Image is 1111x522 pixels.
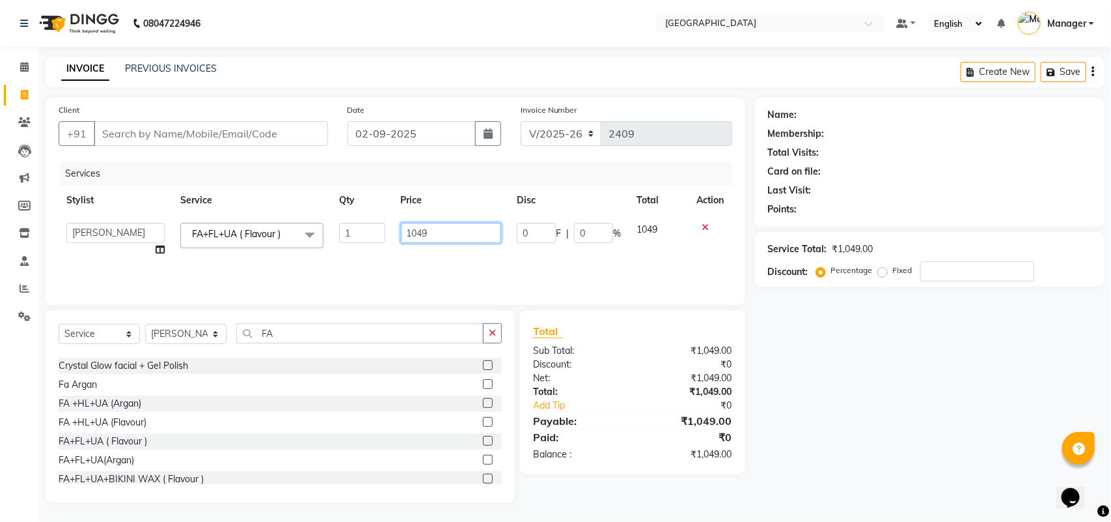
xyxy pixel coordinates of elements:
[59,359,188,373] div: Crystal Glow facial + Gel Polish
[768,146,819,160] div: Total Visits:
[533,325,563,338] span: Total
[523,399,651,413] a: Add Tip
[1056,470,1098,509] iframe: chat widget
[143,5,200,42] b: 08047224946
[629,186,689,215] th: Total
[523,371,633,385] div: Net:
[768,184,812,197] div: Last Visit:
[393,186,510,215] th: Price
[523,358,633,371] div: Discount:
[961,62,1036,82] button: Create New
[521,104,577,116] label: Invoice Number
[633,413,742,429] div: ₹1,049.00
[893,265,912,276] label: Fixed
[281,228,286,240] a: x
[1047,17,1086,31] span: Manager
[633,448,742,461] div: ₹1,049.00
[523,413,633,429] div: Payable:
[768,127,825,141] div: Membership:
[832,242,873,256] div: ₹1,049.00
[768,242,827,256] div: Service Total:
[637,224,657,235] span: 1049
[59,416,146,429] div: FA +HL+UA (Flavour)
[33,5,122,42] img: logo
[768,265,808,279] div: Discount:
[613,227,621,240] span: %
[125,63,217,74] a: PREVIOUS INVOICES
[633,344,742,358] div: ₹1,049.00
[633,429,742,445] div: ₹0
[566,227,569,240] span: |
[59,435,147,448] div: FA+FL+UA ( Flavour )
[331,186,392,215] th: Qty
[523,385,633,399] div: Total:
[1041,62,1086,82] button: Save
[768,165,821,179] div: Card on file:
[1018,12,1041,35] img: Manager
[59,454,134,467] div: FA+FL+UA(Argan)
[59,472,204,486] div: FA+FL+UA+BIKINI WAX ( Flavour )
[768,108,797,122] div: Name:
[59,121,95,146] button: +91
[172,186,331,215] th: Service
[94,121,328,146] input: Search by Name/Mobile/Email/Code
[348,104,365,116] label: Date
[633,358,742,371] div: ₹0
[61,57,109,81] a: INVOICE
[523,429,633,445] div: Paid:
[523,344,633,358] div: Sub Total:
[59,397,141,411] div: FA +HL+UA (Argan)
[59,104,79,116] label: Client
[60,162,742,186] div: Services
[59,186,172,215] th: Stylist
[192,228,281,240] span: FA+FL+UA ( Flavour )
[523,448,633,461] div: Balance :
[633,371,742,385] div: ₹1,049.00
[633,385,742,399] div: ₹1,049.00
[556,227,561,240] span: F
[59,378,97,392] div: Fa Argan
[689,186,732,215] th: Action
[236,323,484,343] input: Search or Scan
[509,186,629,215] th: Disc
[651,399,742,413] div: ₹0
[831,265,873,276] label: Percentage
[768,203,797,216] div: Points:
